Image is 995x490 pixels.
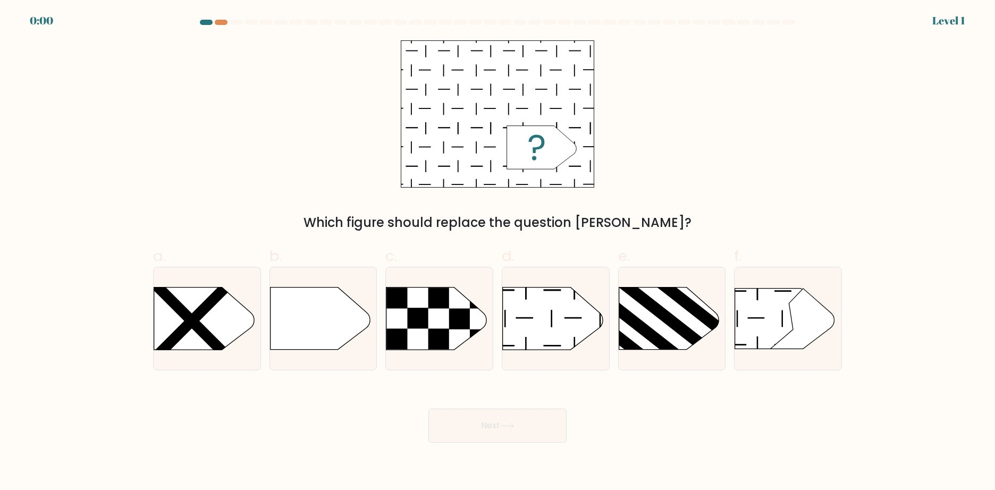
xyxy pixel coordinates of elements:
span: d. [502,246,515,266]
div: Which figure should replace the question [PERSON_NAME]? [159,213,836,232]
div: Level 1 [932,13,965,29]
span: c. [385,246,397,266]
span: b. [269,246,282,266]
button: Next [428,409,567,443]
div: 0:00 [30,13,53,29]
span: f. [734,246,741,266]
span: e. [618,246,630,266]
span: a. [153,246,166,266]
